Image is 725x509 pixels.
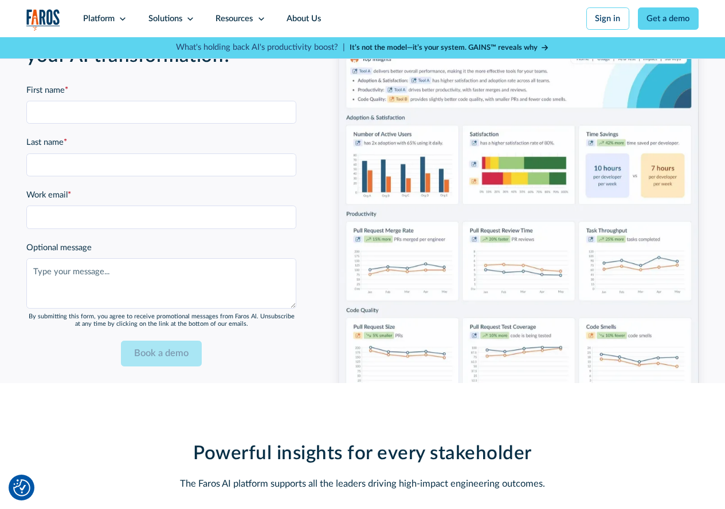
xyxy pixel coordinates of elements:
[638,7,699,30] a: Get a demo
[111,477,615,491] p: The Faros AI platform supports all the leaders driving high-impact engineering outcomes.
[26,313,296,328] div: By submitting this form, you agree to receive promotional messages from Faros Al. Unsubscribe at ...
[111,442,615,465] h2: Powerful insights for every stakeholder
[83,13,115,25] div: Platform
[215,13,253,25] div: Resources
[121,341,202,366] input: Book a demo
[586,7,629,30] a: Sign in
[26,9,60,31] img: Logo of the analytics and reporting company Faros.
[339,31,699,404] img: AI tool comparison dashboard
[148,13,182,25] div: Solutions
[26,9,60,31] a: home
[26,84,296,366] form: Product Pages Form
[26,84,296,97] label: First name
[26,136,296,149] label: Last name
[350,42,549,53] a: It’s not the model—it’s your system. GAINS™ reveals why
[26,189,296,202] label: Work email
[13,479,30,496] button: Cookie Settings
[26,242,296,254] label: Optional message
[13,479,30,496] img: Revisit consent button
[176,41,345,54] p: What's holding back AI's productivity boost? |
[350,44,538,51] strong: It’s not the model—it’s your system. GAINS™ reveals why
